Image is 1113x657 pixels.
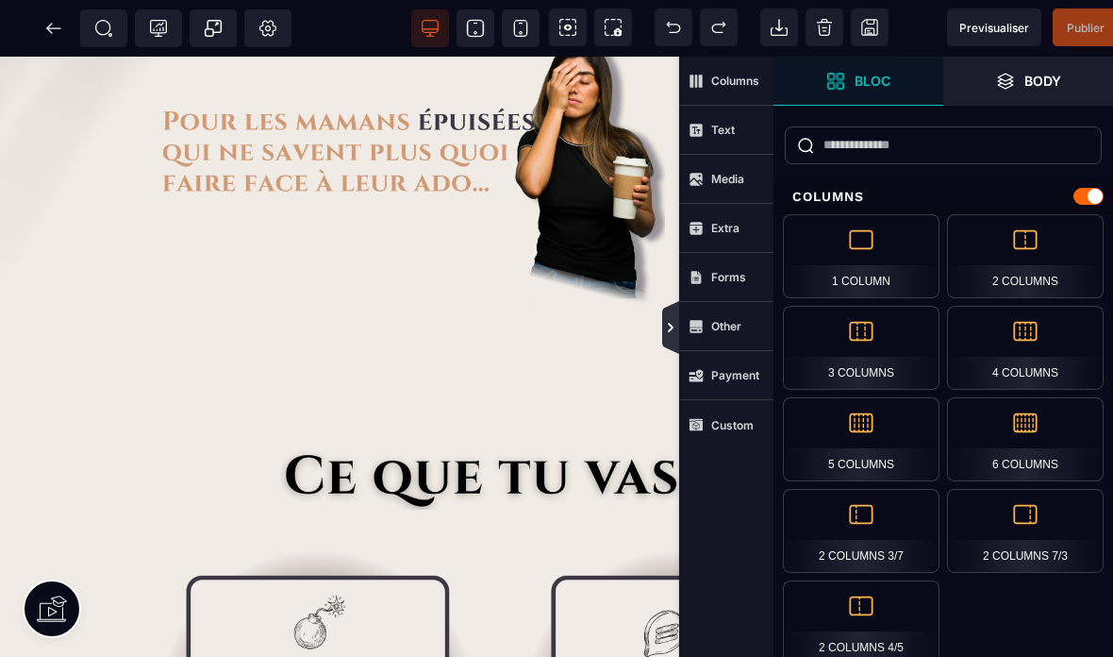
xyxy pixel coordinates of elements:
span: Publier [1067,21,1105,35]
strong: Body [1024,74,1061,88]
div: 3 Columns [783,306,939,390]
div: 2 Columns 7/3 [947,489,1104,573]
strong: Media [711,172,744,186]
span: Open Layer Manager [943,57,1113,106]
span: Screenshot [594,8,632,46]
div: Columns [773,179,1113,214]
span: Previsualiser [959,21,1029,35]
strong: Custom [711,418,754,432]
span: SEO [94,19,113,38]
span: Tracking [149,19,168,38]
strong: Forms [711,270,746,284]
strong: Columns [711,74,759,88]
div: 4 Columns [947,306,1104,390]
div: 2 Columns 3/7 [783,489,939,573]
strong: Text [711,123,735,137]
div: 5 Columns [783,397,939,481]
span: View components [549,8,587,46]
strong: Other [711,319,741,333]
span: Popup [204,19,223,38]
div: 2 Columns [947,214,1104,298]
strong: Bloc [855,74,890,88]
div: 1 Column [783,214,939,298]
strong: Extra [711,221,739,235]
span: Preview [947,8,1041,46]
div: 6 Columns [947,397,1104,481]
button: Voir le système [862,261,1044,338]
strong: Payment [711,368,759,382]
span: Setting Body [258,19,277,38]
span: Open Blocks [773,57,943,106]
